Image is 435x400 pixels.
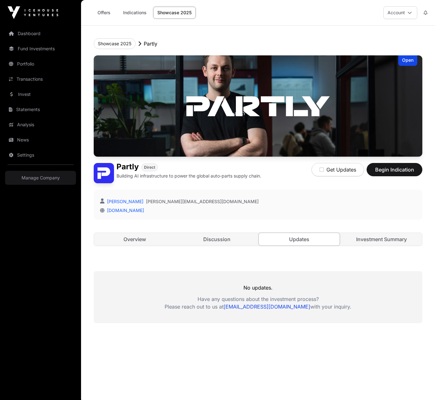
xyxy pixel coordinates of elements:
[94,271,422,323] div: No updates.
[224,303,310,310] a: [EMAIL_ADDRESS][DOMAIN_NAME]
[94,233,422,246] nav: Tabs
[94,38,136,49] button: Showcase 2025
[5,133,76,147] a: News
[91,7,117,19] a: Offers
[106,199,143,204] a: [PERSON_NAME]
[5,103,76,116] a: Statements
[144,40,157,47] p: Partly
[312,163,364,176] button: Get Updates
[258,233,340,246] a: Updates
[5,57,76,71] a: Portfolio
[367,169,422,176] a: Begin Indication
[117,173,261,179] p: Building AI infrastructure to power the global auto-parts supply chain.
[5,72,76,86] a: Transactions
[375,166,414,173] span: Begin Indication
[383,6,417,19] button: Account
[398,55,417,66] div: Open
[104,208,144,213] a: [DOMAIN_NAME]
[94,295,422,310] p: Have any questions about the investment process? Please reach out to us at with your inquiry.
[146,198,259,205] a: [PERSON_NAME][EMAIL_ADDRESS][DOMAIN_NAME]
[5,42,76,56] a: Fund Investments
[5,171,76,185] a: Manage Company
[5,87,76,101] a: Invest
[94,233,175,246] a: Overview
[119,7,151,19] a: Indications
[8,6,58,19] img: Icehouse Ventures Logo
[5,148,76,162] a: Settings
[5,27,76,41] a: Dashboard
[94,163,114,183] img: Partly
[144,165,155,170] span: Direct
[153,7,196,19] a: Showcase 2025
[403,370,435,400] iframe: Chat Widget
[176,233,257,246] a: Discussion
[367,163,422,176] button: Begin Indication
[341,233,422,246] a: Investment Summary
[117,163,139,172] h1: Partly
[94,55,422,157] img: Partly
[5,118,76,132] a: Analysis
